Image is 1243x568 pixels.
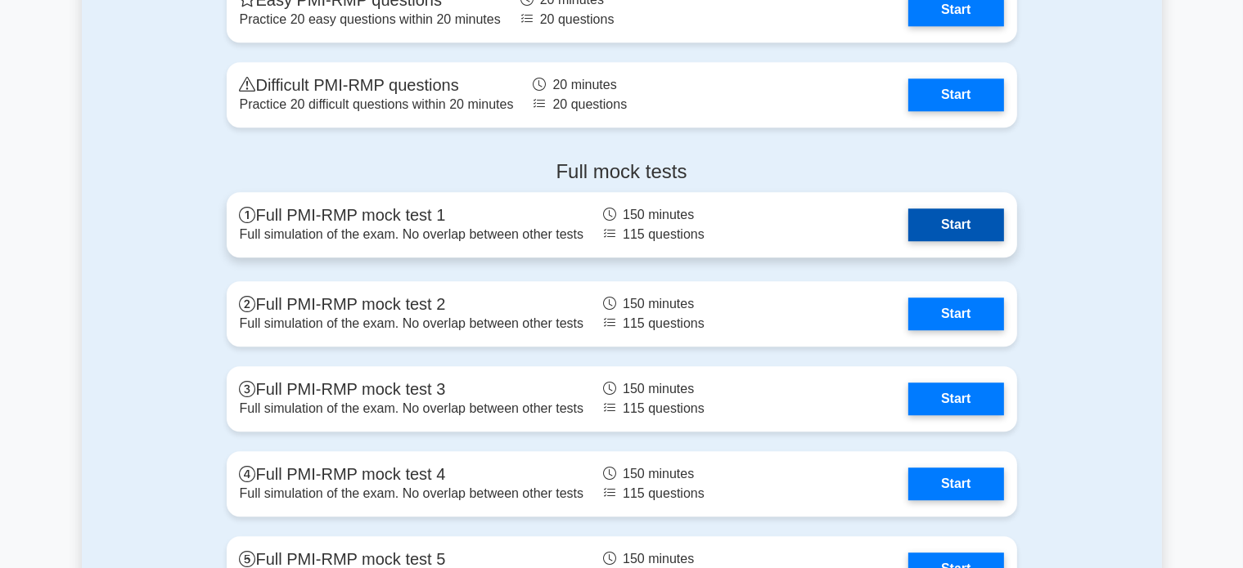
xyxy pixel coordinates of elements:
[908,467,1003,500] a: Start
[908,382,1003,415] a: Start
[908,78,1003,111] a: Start
[908,297,1003,330] a: Start
[908,208,1003,241] a: Start
[227,160,1017,184] h4: Full mock tests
